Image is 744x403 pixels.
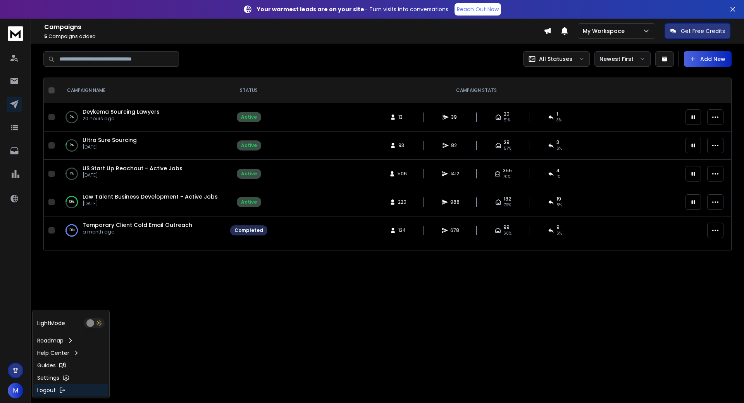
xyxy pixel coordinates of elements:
a: Deykema Sourcing Lawyers [83,108,160,116]
span: 39 [451,114,459,120]
p: 7 % [70,142,74,149]
p: [DATE] [83,201,218,207]
button: Newest First [594,51,651,67]
h1: Campaigns [44,22,544,32]
td: 1%US Start Up Reachout - Active Jobs[DATE] [58,160,226,188]
span: 51 % [504,117,510,123]
span: 1 [556,111,558,117]
span: 6 % [556,230,562,237]
span: 1 % [556,174,560,180]
button: M [8,383,23,398]
td: 100%Temporary Client Cold Email Outreacha month ago [58,216,226,245]
span: 220 [398,199,406,205]
span: 678 [450,227,459,233]
span: 4 [556,168,560,174]
a: US Start Up Reachout - Active Jobs [83,164,183,172]
span: 68 % [503,230,511,237]
p: Campaigns added [44,33,544,40]
span: 506 [398,171,407,177]
p: 63 % [69,198,74,206]
span: 99 [503,224,510,230]
a: Reach Out Now [455,3,501,16]
span: 182 [504,196,511,202]
p: Guides [37,361,56,369]
td: 0%Deykema Sourcing Lawyers20 hours ago [58,103,226,131]
span: 3 % [556,117,561,123]
div: Active [241,114,257,120]
span: 9 [556,224,560,230]
p: 100 % [69,227,75,234]
span: 3 [556,139,559,145]
a: Help Center [34,347,108,359]
div: Active [241,142,257,149]
span: 20 [504,111,510,117]
p: Roadmap [37,337,64,344]
button: Add New [684,51,732,67]
p: [DATE] [83,172,183,178]
span: 355 [503,168,512,174]
p: My Workspace [583,27,628,35]
span: 19 [556,196,561,202]
span: 57 % [504,145,511,152]
span: 79 % [504,202,511,208]
a: Ultra Sure Sourcing [83,136,137,144]
button: Get Free Credits [665,23,730,39]
span: 93 [398,142,406,149]
span: 1412 [450,171,459,177]
a: Settings [34,372,108,384]
span: 988 [450,199,460,205]
p: Logout [37,386,56,394]
span: 134 [398,227,406,233]
th: STATUS [226,78,272,103]
a: Guides [34,359,108,372]
a: Temporary Client Cold Email Outreach [83,221,192,229]
span: 82 [451,142,459,149]
span: 70 % [503,174,510,180]
div: Completed [234,227,263,233]
p: 0 % [70,113,74,121]
p: Get Free Credits [681,27,725,35]
td: 63%Law Talent Business Development - Active Jobs[DATE] [58,188,226,216]
a: Law Talent Business Development - Active Jobs [83,193,218,201]
p: – Turn visits into conversations [257,5,448,13]
span: 8 % [556,202,562,208]
div: Active [241,199,257,205]
div: Active [241,171,257,177]
span: 13 [398,114,406,120]
th: CAMPAIGN STATS [272,78,681,103]
th: CAMPAIGN NAME [58,78,226,103]
span: 29 [504,139,510,145]
p: Help Center [37,349,69,357]
td: 7%Ultra Sure Sourcing[DATE] [58,131,226,160]
p: 1 % [70,170,74,178]
p: a month ago [83,229,192,235]
p: 20 hours ago [83,116,160,122]
a: Roadmap [34,334,108,347]
p: Reach Out Now [457,5,499,13]
p: Settings [37,374,59,382]
p: [DATE] [83,144,137,150]
p: All Statuses [539,55,572,63]
strong: Your warmest leads are on your site [257,5,364,13]
span: 5 [44,33,47,40]
p: Light Mode [37,319,65,327]
img: logo [8,26,23,41]
span: 6 % [556,145,562,152]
